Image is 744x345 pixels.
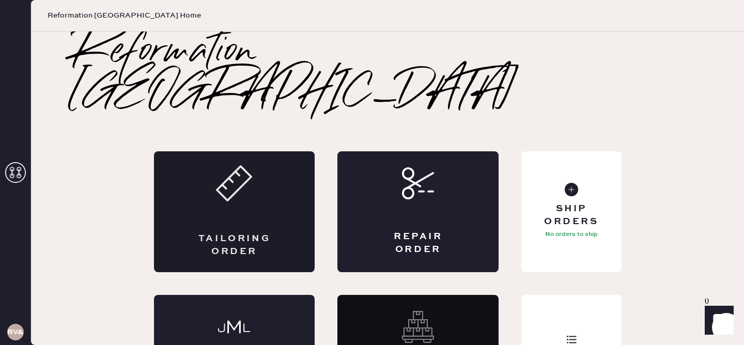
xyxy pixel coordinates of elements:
[195,232,274,258] div: Tailoring Order
[695,299,739,343] iframe: Front Chat
[72,32,703,114] h2: Reformation [GEOGRAPHIC_DATA]
[379,230,457,256] div: Repair Order
[48,10,201,21] span: Reformation [GEOGRAPHIC_DATA] Home
[545,228,598,241] p: No orders to ship
[7,328,23,336] h3: RVA
[530,202,613,228] div: Ship Orders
